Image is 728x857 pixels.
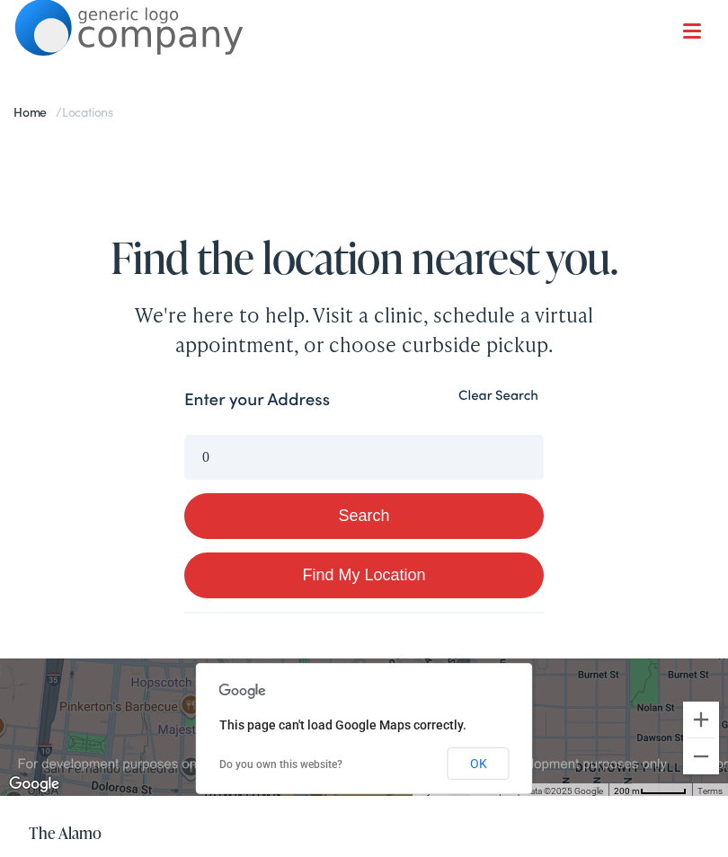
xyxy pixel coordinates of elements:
input: Enter your address or zip code [184,435,544,480]
a: Home [13,102,56,120]
button: Zoom out [683,738,719,774]
span: Locations [62,102,113,120]
label: Enter your Address [184,386,330,412]
a: The Alamo [29,821,102,844]
span: / [13,102,113,120]
span: Map data ©2025 Google [505,786,603,796]
span: This page can't load Google Maps correctly. [219,718,466,732]
span: 200 m [614,786,640,796]
button: Search [184,493,544,539]
a: Open this area in Google Maps (opens a new window) [4,773,64,796]
a: What We Offer [28,72,714,110]
a: Do you own this website? [219,758,342,771]
div: We're here to help. Visit a clinic, schedule a virtual appointment, or choose curbside pickup. [76,300,652,359]
button: Map Scale: 200 m per 48 pixels [608,783,692,796]
a: Find My Location [184,552,544,598]
button: Zoom in [683,702,719,738]
img: Google [4,773,64,796]
button: OK [448,747,510,780]
h1: Find the location nearest you. [14,234,714,281]
button: Clear Search [453,386,544,403]
a: Terms (opens in new tab) [697,786,723,796]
